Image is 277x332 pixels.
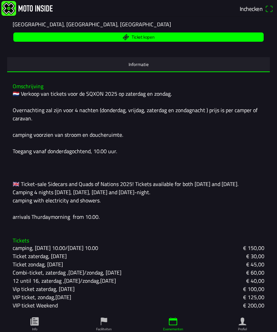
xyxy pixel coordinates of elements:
ion-text: camping, [DATE] 10.00/[DATE] 10.00 [13,244,98,252]
ion-icon: person [237,316,248,327]
ion-text: Ticket zondag, [DATE] [13,260,63,268]
ion-label: Informatie [129,61,149,68]
ion-text: 12 until 16, zaterdag ,[DATE]/zondag,[DATE] [13,277,116,285]
div: 🇳🇱 Verkoop van tickets voor de SQXON 2025 op zaterdag en zondag. Overnachting zal zijn voor 4 nac... [13,90,264,221]
ion-text: € 40,00 [246,277,264,285]
span: Ticket kopen [132,35,154,39]
ion-icon: paper [29,316,40,327]
ion-text: € 45,00 [246,260,264,268]
ion-text: Vip ticket zaterdag, [DATE] [13,285,75,293]
ion-label: Profiel [238,327,247,332]
span: Inchecken [240,4,262,13]
ion-label: Evenementen [163,327,183,332]
ion-text: € 30,00 [246,252,264,260]
ion-label: Faciliteiten [96,327,111,332]
ion-icon: flag [99,316,109,327]
h3: Tickets [13,237,264,244]
ion-text: [GEOGRAPHIC_DATA], [GEOGRAPHIC_DATA], [GEOGRAPHIC_DATA] [13,20,171,28]
ion-text: € 125,00 [243,293,264,301]
ion-text: Combi-ticket, zaterdag ,[DATE]/zondag, [DATE] [13,268,121,277]
ion-label: Info [32,327,37,332]
ion-icon: calendar [168,316,178,327]
ion-text: € 60,00 [246,268,264,277]
ion-text: € 150,00 [243,244,264,252]
ion-text: VIP ticket Weekend [13,301,58,309]
a: Incheckenqr scanner [237,3,276,14]
h3: Omschrijving [13,83,264,90]
ion-text: € 100,00 [243,285,264,293]
ion-text: VIP ticket, zondag,[DATE] [13,293,71,301]
ion-text: Ticket zaterdag, [DATE] [13,252,67,260]
ion-text: € 200,00 [243,301,264,309]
